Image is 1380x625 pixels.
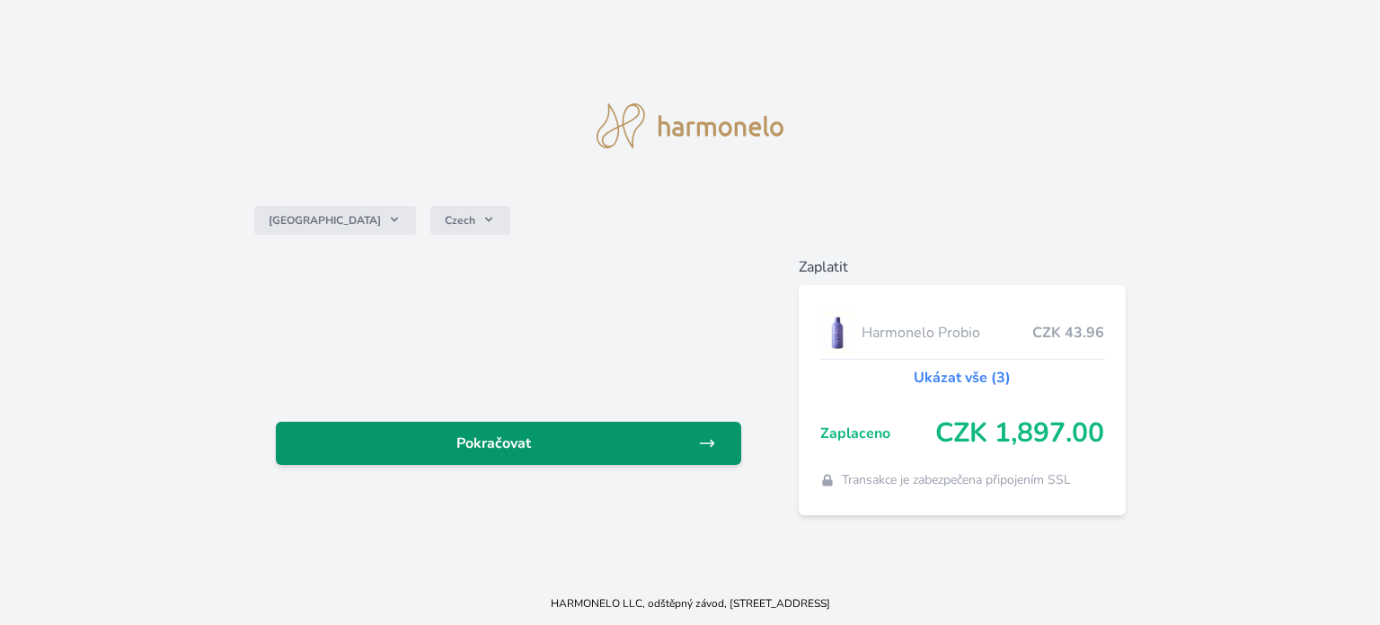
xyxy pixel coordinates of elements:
span: CZK 1,897.00 [935,417,1104,450]
span: Pokračovat [290,433,698,454]
img: logo.svg [597,103,783,148]
span: Harmonelo Probio [862,322,1032,344]
span: Czech [445,213,475,228]
a: Ukázat vše (3) [914,367,1011,388]
span: CZK 43.96 [1032,322,1104,344]
h6: Zaplatit [799,256,1126,278]
span: [GEOGRAPHIC_DATA] [269,213,381,228]
a: Pokračovat [276,422,741,465]
button: [GEOGRAPHIC_DATA] [254,206,416,235]
button: Czech [430,206,510,235]
span: Transakce je zabezpečena připojením SSL [842,471,1071,489]
img: CLEAN_PROBIO_se_stinem_x-lo.jpg [820,310,854,355]
span: Zaplaceno [820,423,935,444]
